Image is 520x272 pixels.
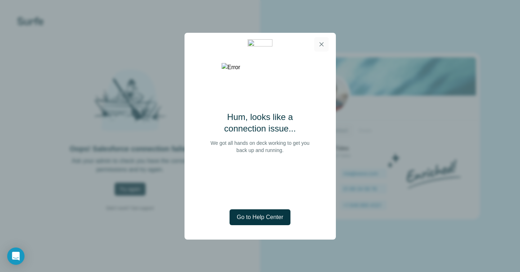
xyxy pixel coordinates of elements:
[222,63,298,72] img: Error
[208,139,313,154] p: We got all hands on deck working to get you back up and running.
[7,248,25,265] div: Open Intercom Messenger
[230,209,290,225] button: Go to Help Center
[248,39,272,49] img: dacd698c-9aa5-4ca4-94af-bccd2d93ef60
[208,111,313,134] h2: Hum, looks like a connection issue...
[237,213,283,222] span: Go to Help Center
